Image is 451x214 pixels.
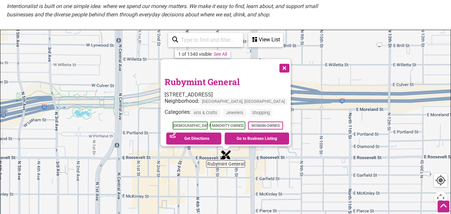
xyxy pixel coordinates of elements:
[225,133,289,145] a: Go to Business Listing
[249,33,282,46] div: View List
[165,91,291,98] div: [STREET_ADDRESS]
[178,51,212,57] div: 1 of 1340 visible
[249,109,272,117] span: Shopping
[168,33,243,47] div: Type to search and filter
[165,109,291,120] div: Categories:
[434,191,447,205] button: Map camera controls
[223,109,246,117] span: Jewelers
[248,122,283,130] span: Woman-Owned
[438,201,449,212] div: Scroll Back to Top
[199,98,287,105] span: [GEOGRAPHIC_DATA], [GEOGRAPHIC_DATA]
[248,33,283,47] div: See a list of the visible businesses
[165,76,240,87] a: Rubymint General
[191,109,220,117] span: Arts & Crafts
[275,59,292,76] button: Close
[165,98,291,109] div: Neighborhood:
[166,133,221,145] a: Get Directions
[214,51,227,57] a: See All
[172,122,207,130] span: [DEMOGRAPHIC_DATA]-Owned
[178,33,239,46] input: Type to find and filter...
[218,147,233,163] div: Rubymint General
[210,122,245,130] span: Minority-Owned
[7,3,318,18] em: Intentionalist is built on one simple idea: where we spend our money matters. We make it easy to ...
[434,174,447,187] button: Your Location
